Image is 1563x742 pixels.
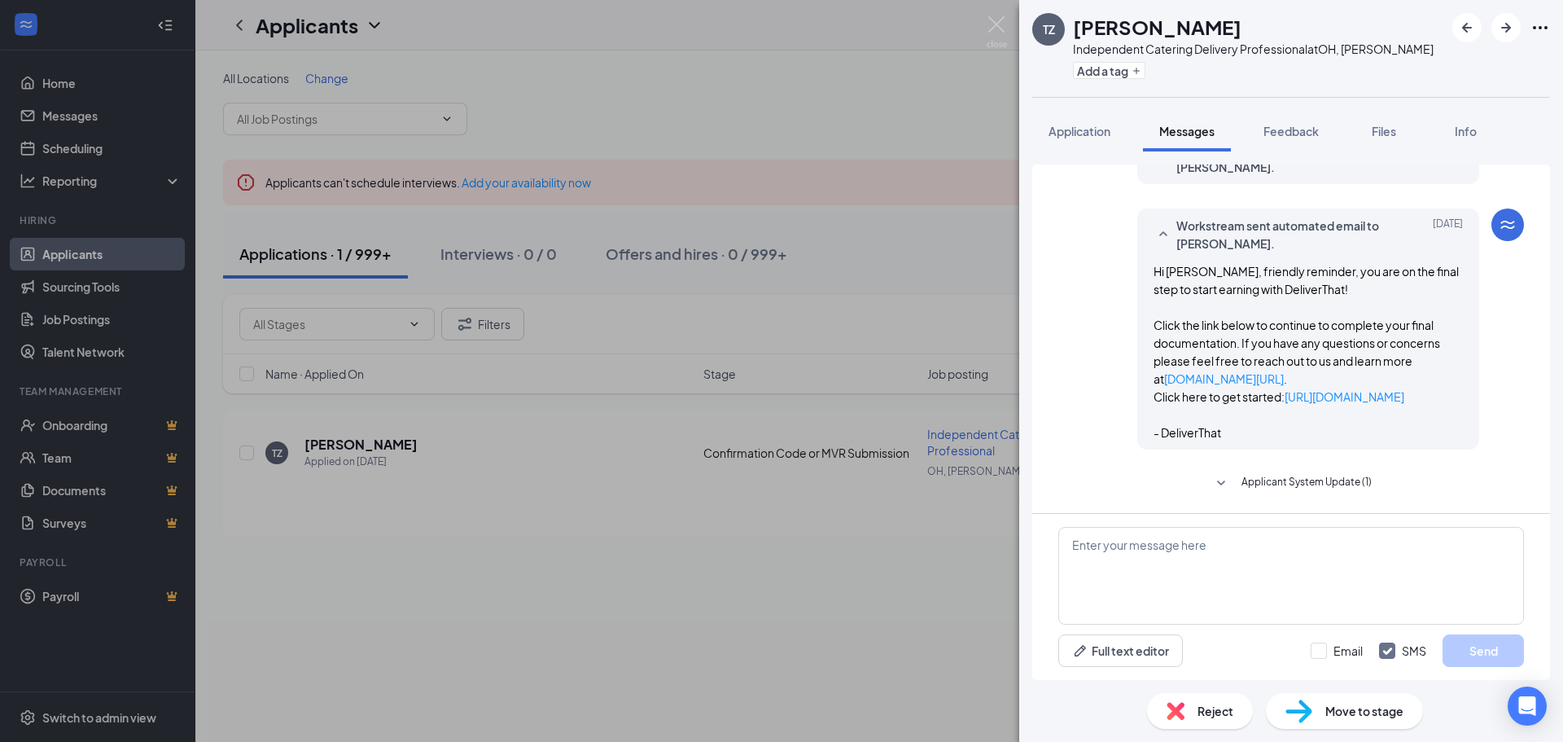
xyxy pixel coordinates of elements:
p: Click here to get started: [1154,388,1463,406]
button: Send [1443,634,1524,667]
svg: SmallChevronDown [1211,474,1231,494]
span: [DATE] [1433,217,1463,252]
button: ArrowLeftNew [1452,13,1482,42]
span: Workstream sent automated email to [PERSON_NAME]. [1176,217,1390,252]
span: Applicant System Update (1) [1241,474,1372,494]
div: Independent Catering Delivery Professional at OH, [PERSON_NAME] [1073,41,1434,57]
span: Info [1455,124,1477,138]
span: Reject [1197,702,1233,720]
p: Hi [PERSON_NAME], friendly reminder, you are on the final step to start earning with DeliverThat! [1154,262,1463,298]
p: Click the link below to continue to complete your final documentation. If you have any questions ... [1154,316,1463,388]
button: ArrowRight [1491,13,1521,42]
a: [URL][DOMAIN_NAME] [1285,389,1404,404]
svg: Ellipses [1530,18,1550,37]
button: SmallChevronDownApplicant System Update (1) [1211,474,1372,494]
svg: SmallChevronUp [1154,225,1173,244]
div: Open Intercom Messenger [1508,687,1547,726]
svg: ArrowLeftNew [1457,18,1477,37]
div: TZ [1043,21,1055,37]
svg: Plus [1132,66,1141,76]
span: Application [1049,124,1110,138]
span: Files [1372,124,1396,138]
svg: WorkstreamLogo [1498,215,1517,235]
button: Full text editorPen [1058,634,1183,667]
span: Feedback [1263,124,1319,138]
span: Messages [1159,124,1215,138]
span: Move to stage [1325,702,1403,720]
button: PlusAdd a tag [1073,62,1145,79]
a: [DOMAIN_NAME][URL] [1164,371,1284,386]
svg: Pen [1072,643,1088,659]
p: - DeliverThat [1154,424,1463,441]
svg: ArrowRight [1496,18,1516,37]
h1: [PERSON_NAME] [1073,13,1241,41]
